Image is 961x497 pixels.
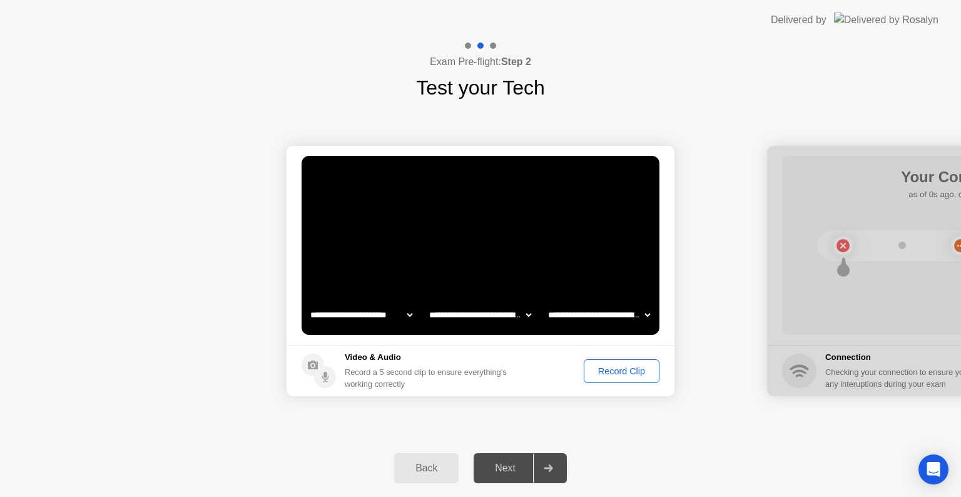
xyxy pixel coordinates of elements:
[546,302,653,327] select: Available microphones
[416,73,545,103] h1: Test your Tech
[345,366,512,390] div: Record a 5 second clip to ensure everything’s working correctly
[308,302,415,327] select: Available cameras
[345,351,512,364] h5: Video & Audio
[584,359,659,383] button: Record Clip
[771,13,826,28] div: Delivered by
[918,454,948,484] div: Open Intercom Messenger
[501,56,531,67] b: Step 2
[474,453,567,483] button: Next
[394,453,459,483] button: Back
[477,463,533,474] div: Next
[427,302,534,327] select: Available speakers
[834,13,938,27] img: Delivered by Rosalyn
[588,366,655,376] div: Record Clip
[398,463,455,474] div: Back
[430,54,531,69] h4: Exam Pre-flight:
